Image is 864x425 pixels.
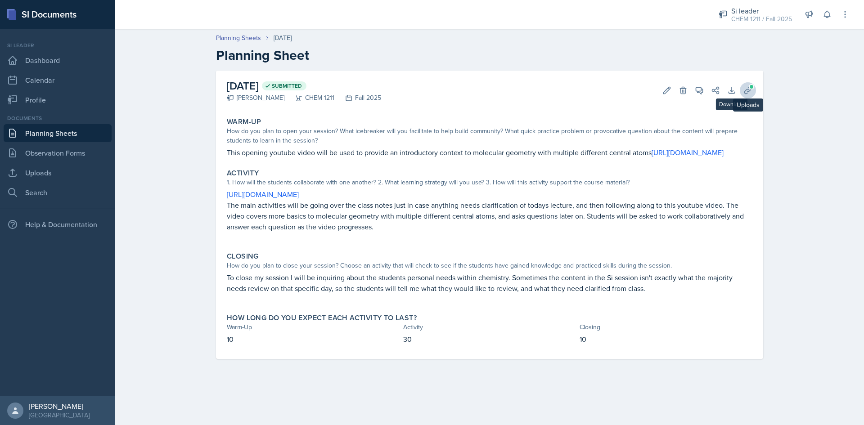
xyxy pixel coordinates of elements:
p: The main activities will be going over the class notes just in case anything needs clarification ... [227,200,752,232]
p: 10 [580,334,752,344]
h2: [DATE] [227,78,381,94]
p: 30 [403,334,576,344]
a: Dashboard [4,51,112,69]
div: Documents [4,114,112,122]
label: Warm-Up [227,117,261,126]
h2: Planning Sheet [216,47,763,63]
a: Planning Sheets [4,124,112,142]
p: To close my session I will be inquiring about the students personal needs within chemistry. Somet... [227,272,752,294]
div: How do you plan to open your session? What icebreaker will you facilitate to help build community... [227,126,752,145]
a: Uploads [4,164,112,182]
span: Submitted [272,82,302,89]
div: Si leader [4,41,112,49]
div: [PERSON_NAME] [227,93,284,103]
div: Help & Documentation [4,215,112,233]
p: 10 [227,334,400,344]
div: CHEM 1211 [284,93,334,103]
a: Planning Sheets [216,33,261,43]
a: Observation Forms [4,144,112,162]
div: 1. How will the students collaborate with one another? 2. What learning strategy will you use? 3.... [227,178,752,187]
div: Closing [580,322,752,332]
div: [DATE] [274,33,292,43]
div: Si leader [731,5,792,16]
div: Fall 2025 [334,93,381,103]
button: Download [724,82,740,98]
a: Profile [4,91,112,109]
label: Activity [227,169,259,178]
div: How do you plan to close your session? Choose an activity that will check to see if the students ... [227,261,752,270]
a: [URL][DOMAIN_NAME] [227,189,299,199]
a: [URL][DOMAIN_NAME] [652,148,724,157]
label: Closing [227,252,259,261]
label: How long do you expect each activity to last? [227,313,417,322]
div: Warm-Up [227,322,400,332]
div: [GEOGRAPHIC_DATA] [29,411,90,420]
a: Calendar [4,71,112,89]
div: [PERSON_NAME] [29,402,90,411]
a: Search [4,183,112,201]
button: Uploads [740,82,756,98]
div: CHEM 1211 / Fall 2025 [731,14,792,24]
p: This opening youtube video will be used to provide an introductory context to molecular geometry ... [227,147,752,158]
div: Activity [403,322,576,332]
